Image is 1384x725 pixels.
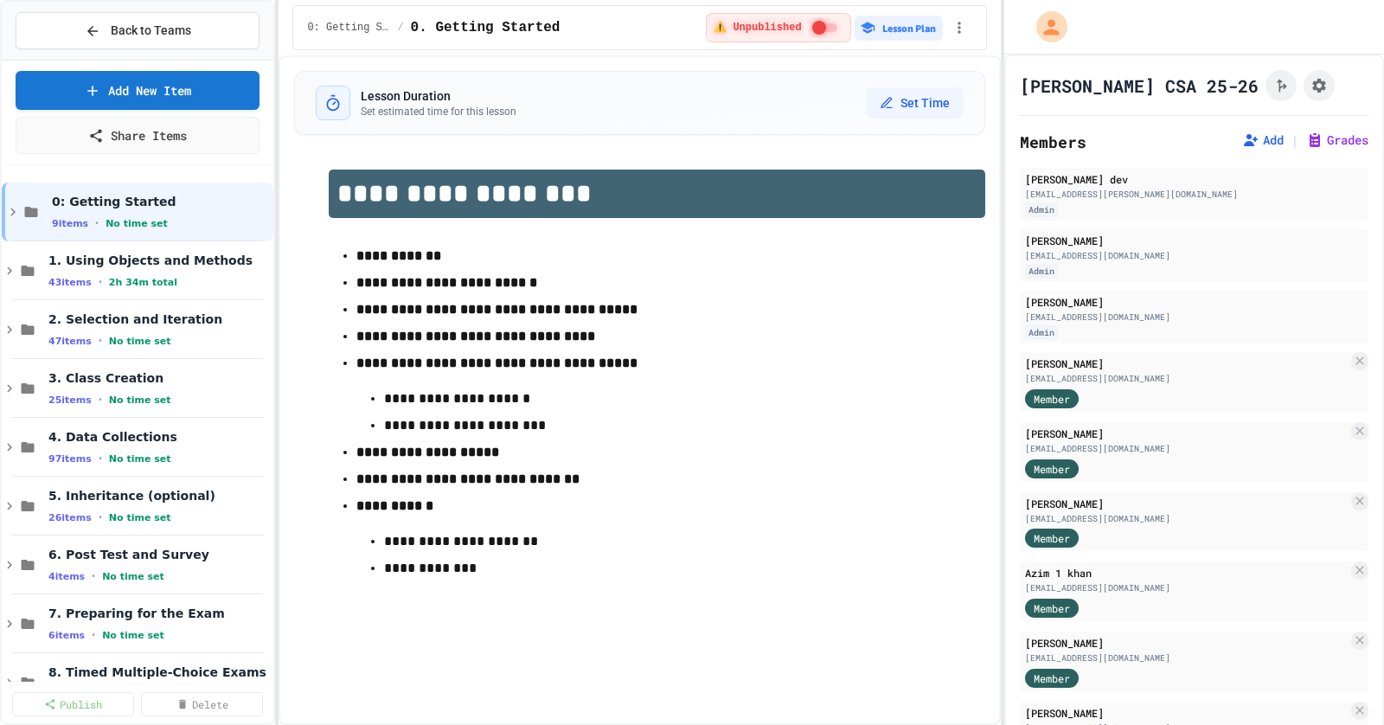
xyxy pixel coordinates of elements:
span: • [92,569,95,583]
span: No time set [109,512,171,523]
span: 2h 34m total [109,277,177,288]
span: No time set [106,218,168,229]
span: Member [1034,391,1070,407]
div: [PERSON_NAME] [1025,635,1348,651]
div: [EMAIL_ADDRESS][DOMAIN_NAME] [1025,249,1363,262]
div: [PERSON_NAME] dev [1025,171,1363,187]
span: 1. Using Objects and Methods [48,253,270,268]
span: 7. Preparing for the Exam [48,606,270,621]
button: Add [1242,132,1284,149]
span: Member [1034,530,1070,546]
span: 97 items [48,453,92,465]
iframe: chat widget [1311,656,1367,708]
span: 9 items [52,218,88,229]
span: No time set [109,395,171,406]
iframe: chat widget [1240,581,1367,654]
div: My Account [1018,7,1072,47]
span: 26 items [48,512,92,523]
span: No time set [102,630,164,641]
button: Grades [1306,132,1368,149]
span: • [99,393,102,407]
span: 2. Selection and Iteration [48,311,270,327]
span: ⚠️ Unpublished [714,21,801,35]
div: [PERSON_NAME] [1025,496,1348,511]
h2: Members [1020,130,1086,154]
span: 5. Inheritance (optional) [48,488,270,504]
div: [PERSON_NAME] [1025,426,1348,441]
p: Set estimated time for this lesson [361,105,516,119]
span: 8. Timed Multiple-Choice Exams [48,664,270,680]
span: 6 items [48,630,85,641]
div: [EMAIL_ADDRESS][DOMAIN_NAME] [1025,512,1348,525]
span: 4 items [48,571,85,582]
button: Assignment Settings [1304,70,1335,101]
div: [EMAIL_ADDRESS][DOMAIN_NAME] [1025,442,1348,455]
div: [EMAIL_ADDRESS][DOMAIN_NAME] [1025,581,1348,594]
div: [EMAIL_ADDRESS][PERSON_NAME][DOMAIN_NAME] [1025,188,1363,201]
div: [PERSON_NAME] [1025,233,1363,248]
h3: Lesson Duration [361,87,516,105]
a: Publish [12,692,134,716]
div: [PERSON_NAME] [1025,294,1363,310]
div: [EMAIL_ADDRESS][DOMAIN_NAME] [1025,651,1348,664]
span: • [99,452,102,465]
span: 3. Class Creation [48,370,270,386]
span: 6. Post Test and Survey [48,547,270,562]
button: Back to Teams [16,12,259,49]
span: 4. Data Collections [48,429,270,445]
h1: [PERSON_NAME] CSA 25-26 [1020,74,1259,98]
div: [PERSON_NAME] [1025,705,1348,721]
a: Share Items [16,117,259,154]
div: Admin [1025,325,1058,340]
span: 0. Getting Started [411,17,561,38]
div: [PERSON_NAME] [1025,356,1348,371]
span: 0: Getting Started [52,194,270,209]
a: Add New Item [16,71,259,110]
div: Admin [1025,202,1058,217]
button: Set Time [866,87,964,119]
span: 47 items [48,336,92,347]
a: Delete [141,692,263,716]
span: Member [1034,461,1070,477]
span: Member [1034,600,1070,616]
span: 25 items [48,395,92,406]
span: • [99,510,102,524]
div: [EMAIL_ADDRESS][DOMAIN_NAME] [1025,311,1363,324]
span: No time set [109,453,171,465]
button: Lesson Plan [855,16,943,41]
span: • [99,275,102,289]
span: Back to Teams [111,22,191,40]
span: • [99,334,102,348]
div: Admin [1025,264,1058,279]
div: ⚠️ Students cannot see this content! Click the toggle to publish it and make it visible to your c... [706,13,850,42]
span: • [95,216,99,230]
div: [EMAIL_ADDRESS][DOMAIN_NAME] [1025,372,1348,385]
span: / [397,21,403,35]
span: 0: Getting Started [307,21,390,35]
span: Member [1034,670,1070,686]
span: 43 items [48,277,92,288]
button: Click to see fork details [1265,70,1297,101]
span: | [1291,130,1299,151]
span: • [92,628,95,642]
span: No time set [109,336,171,347]
span: No time set [102,571,164,582]
div: Azim 1 khan [1025,565,1348,581]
